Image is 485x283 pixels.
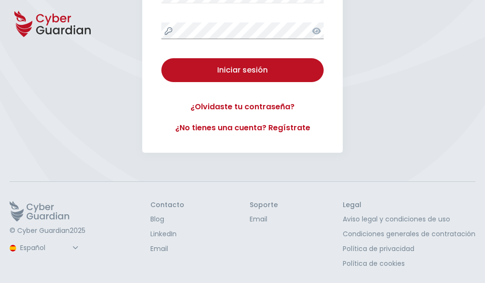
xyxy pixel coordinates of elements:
[150,229,184,239] a: LinkedIn
[343,214,475,224] a: Aviso legal y condiciones de uso
[161,122,324,134] a: ¿No tienes una cuenta? Regístrate
[343,244,475,254] a: Política de privacidad
[10,245,16,252] img: region-logo
[169,64,316,76] div: Iniciar sesión
[343,259,475,269] a: Política de cookies
[10,227,85,235] p: © Cyber Guardian 2025
[343,201,475,210] h3: Legal
[150,244,184,254] a: Email
[250,214,278,224] a: Email
[161,101,324,113] a: ¿Olvidaste tu contraseña?
[150,201,184,210] h3: Contacto
[343,229,475,239] a: Condiciones generales de contratación
[161,58,324,82] button: Iniciar sesión
[150,214,184,224] a: Blog
[250,201,278,210] h3: Soporte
